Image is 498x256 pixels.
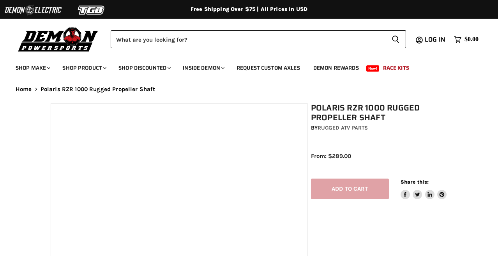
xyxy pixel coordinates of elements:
[401,179,429,185] span: Share this:
[425,35,445,44] span: Log in
[231,60,306,76] a: Request Custom Axles
[401,179,447,199] aside: Share this:
[311,124,451,132] div: by
[177,60,229,76] a: Inside Demon
[311,103,451,123] h1: Polaris RZR 1000 Rugged Propeller Shaft
[311,153,351,160] span: From: $289.00
[41,86,155,93] span: Polaris RZR 1000 Rugged Propeller Shaft
[307,60,365,76] a: Demon Rewards
[111,30,385,48] input: Search
[366,65,380,72] span: New!
[57,60,111,76] a: Shop Product
[113,60,175,76] a: Shop Discounted
[111,30,406,48] form: Product
[62,3,121,18] img: TGB Logo 2
[377,60,415,76] a: Race Kits
[385,30,406,48] button: Search
[450,34,482,45] a: $0.00
[421,36,450,43] a: Log in
[10,57,477,76] ul: Main menu
[10,60,55,76] a: Shop Make
[4,3,62,18] img: Demon Electric Logo 2
[16,25,101,53] img: Demon Powersports
[16,86,32,93] a: Home
[464,36,479,43] span: $0.00
[318,124,368,131] a: Rugged ATV Parts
